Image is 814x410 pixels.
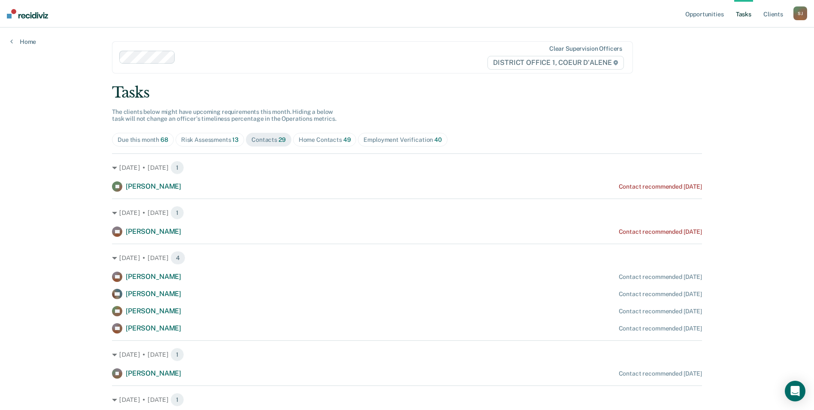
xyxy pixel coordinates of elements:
div: Contact recommended [DATE] [619,291,702,298]
span: The clients below might have upcoming requirements this month. Hiding a below task will not chang... [112,108,336,122]
span: 1 [170,206,184,220]
div: [DATE] • [DATE] 1 [112,348,702,361]
span: 1 [170,348,184,361]
span: [PERSON_NAME] [126,227,181,236]
div: Home Contacts [299,136,351,144]
div: Tasks [112,84,702,101]
button: SJ [793,6,807,20]
div: Contact recommended [DATE] [619,370,702,377]
div: [DATE] • [DATE] 4 [112,251,702,265]
div: [DATE] • [DATE] 1 [112,393,702,407]
a: Home [10,38,36,46]
span: [PERSON_NAME] [126,290,181,298]
span: 40 [434,136,442,143]
div: Risk Assessments [181,136,239,144]
div: Contact recommended [DATE] [619,308,702,315]
span: 13 [232,136,239,143]
img: Recidiviz [7,9,48,18]
span: 29 [278,136,286,143]
div: Clear supervision officers [549,45,622,52]
span: 1 [170,161,184,174]
div: Contacts [251,136,286,144]
span: [PERSON_NAME] [126,307,181,315]
div: Contact recommended [DATE] [619,183,702,190]
span: [PERSON_NAME] [126,324,181,332]
span: [PERSON_NAME] [126,182,181,190]
span: 1 [170,393,184,407]
span: DISTRICT OFFICE 1, COEUR D'ALENE [487,56,624,70]
div: Due this month [118,136,168,144]
div: S J [793,6,807,20]
div: Contact recommended [DATE] [619,273,702,281]
div: Employment Verification [363,136,442,144]
div: [DATE] • [DATE] 1 [112,161,702,174]
span: [PERSON_NAME] [126,272,181,281]
div: Contact recommended [DATE] [619,228,702,236]
span: 49 [343,136,351,143]
span: 68 [160,136,168,143]
div: Open Intercom Messenger [785,381,805,401]
div: [DATE] • [DATE] 1 [112,206,702,220]
span: [PERSON_NAME] [126,369,181,377]
div: Contact recommended [DATE] [619,325,702,332]
span: 4 [170,251,185,265]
